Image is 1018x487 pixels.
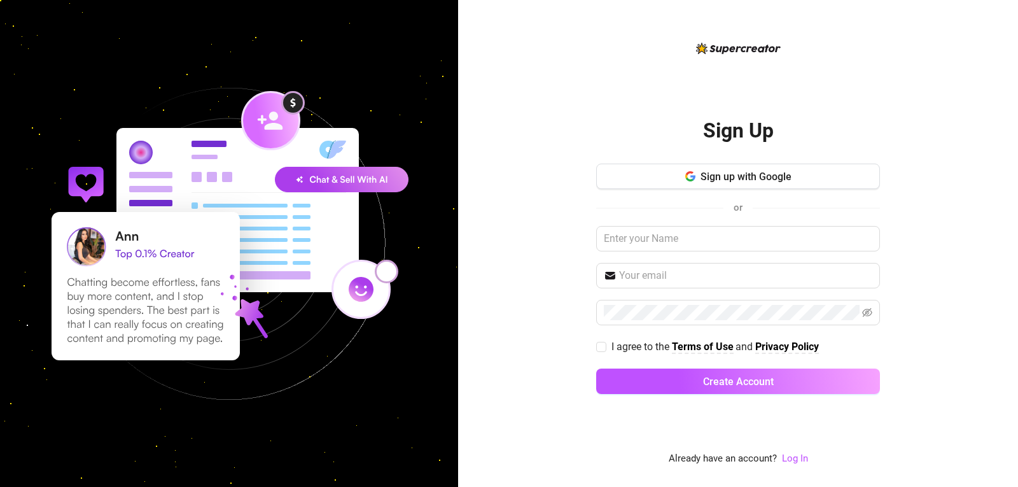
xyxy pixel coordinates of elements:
span: eye-invisible [862,307,872,318]
a: Log In [782,453,808,464]
span: or [734,202,743,213]
span: Create Account [703,376,774,388]
span: Sign up with Google [701,171,791,183]
input: Your email [619,268,872,283]
img: signup-background-D0MIrEPF.svg [9,24,449,464]
span: and [736,341,755,353]
h2: Sign Up [703,118,774,144]
strong: Terms of Use [672,341,734,353]
a: Terms of Use [672,341,734,354]
button: Sign up with Google [596,164,880,189]
img: logo-BBDzfeDw.svg [696,43,781,54]
strong: Privacy Policy [755,341,819,353]
a: Privacy Policy [755,341,819,354]
a: Log In [782,451,808,467]
button: Create Account [596,369,880,394]
span: Already have an account? [669,451,777,467]
input: Enter your Name [596,226,880,251]
span: I agree to the [611,341,672,353]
